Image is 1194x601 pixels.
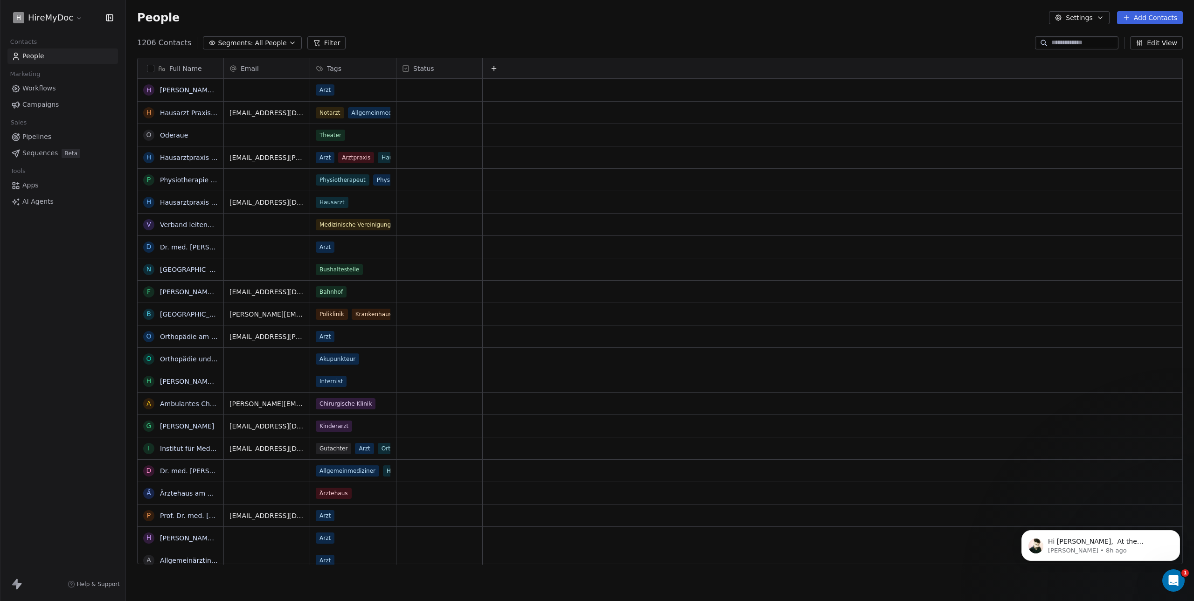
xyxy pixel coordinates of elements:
a: Pipelines [7,129,118,145]
a: AI Agents [7,194,118,209]
span: Poliklinik [316,309,348,320]
div: H [146,108,152,117]
a: [GEOGRAPHIC_DATA] [160,311,229,318]
div: H [146,533,152,543]
span: [EMAIL_ADDRESS][DOMAIN_NAME] [229,198,304,207]
a: [PERSON_NAME] Dr. med. [PERSON_NAME] [160,534,300,542]
span: [PERSON_NAME][EMAIL_ADDRESS][DOMAIN_NAME] [229,310,304,319]
div: B [146,309,151,319]
span: Physiotherapeut [316,174,369,186]
span: AI Agents [22,197,54,207]
span: Email [241,64,259,73]
a: Oderaue [160,131,188,139]
button: Add Contacts [1117,11,1183,24]
span: Segments: [218,38,253,48]
span: [EMAIL_ADDRESS][PERSON_NAME][DOMAIN_NAME] [229,332,304,341]
span: Chirurgische Klinik [316,398,375,409]
span: All People [255,38,286,48]
div: H [146,85,152,95]
span: Hausarzt [378,152,410,163]
div: O [146,332,151,341]
div: A [146,555,151,565]
span: Full Name [169,64,202,73]
a: Dr. med. [PERSON_NAME] [160,467,244,475]
span: Marketing [6,67,44,81]
a: Prof. Dr. med. [PERSON_NAME] [160,512,261,519]
span: Workflows [22,83,56,93]
div: D [146,466,152,476]
div: H [146,152,152,162]
span: Akupunkteur [316,353,359,365]
span: Tools [7,164,29,178]
span: Kinderarzt [316,421,352,432]
span: Apps [22,180,39,190]
span: [EMAIL_ADDRESS][DOMAIN_NAME] [229,444,304,453]
a: Help & Support [68,580,120,588]
div: D [146,242,152,252]
div: Full Name [138,58,223,78]
span: Sequences [22,148,58,158]
a: [PERSON_NAME] [160,422,214,430]
iframe: Intercom live chat [1162,569,1185,592]
div: grid [224,79,1183,565]
div: O [146,130,151,140]
div: O [146,354,151,364]
span: Orthopäde [378,443,415,454]
span: HireMyDoc [28,12,73,24]
span: [EMAIL_ADDRESS][PERSON_NAME][DOMAIN_NAME] [229,153,304,162]
div: Tags [310,58,396,78]
span: 1 [1181,569,1189,577]
a: Verband leitender Orthopäden und Unfallchirurgen Deutschlands e.V. [160,221,386,228]
span: Arzt [316,242,334,253]
a: Workflows [7,81,118,96]
a: People [7,48,118,64]
span: Physiotherapiezentrum [373,174,446,186]
a: Ärztehaus am Krankenhaus [160,490,250,497]
a: [PERSON_NAME] Dipl.-Med. [PERSON_NAME] [160,86,305,94]
div: H [146,197,152,207]
span: Hausarzt [383,465,416,477]
span: Arzt [316,555,334,566]
span: Arzt [355,443,374,454]
a: [PERSON_NAME] (Mark) [160,288,237,296]
span: H [16,13,21,22]
span: Notarzt [316,107,344,118]
span: Pipelines [22,132,51,142]
span: 1206 Contacts [137,37,191,48]
div: Ä [146,488,151,498]
div: N [146,264,151,274]
span: Allgemeinmediziner [316,465,379,477]
div: P [147,511,151,520]
span: Bahnhof [316,286,347,297]
a: [PERSON_NAME] Dr. med. [PERSON_NAME] [160,378,300,385]
div: I [148,443,150,453]
span: Tags [327,64,341,73]
span: Theater [316,130,345,141]
a: Orthopädie am [GEOGRAPHIC_DATA] [160,333,280,340]
a: Hausarztpraxis Dr. med. Kathrin Unkrodt [160,199,292,206]
div: grid [138,79,224,565]
span: Medizinische Vereinigung [316,219,390,230]
span: Hausarzt [316,197,348,208]
div: V [146,220,151,229]
span: Campaigns [22,100,59,110]
button: Settings [1049,11,1109,24]
span: Arztpraxis [338,152,374,163]
a: Allgemeinärztin Frau [PERSON_NAME] [160,557,284,564]
span: Krankenhaus [352,309,396,320]
button: Edit View [1130,36,1183,49]
span: Arzt [316,510,334,521]
a: Hausarzt Praxis [PERSON_NAME] /[PERSON_NAME] [160,109,326,117]
button: HHireMyDoc [11,10,85,26]
div: A [146,399,151,408]
a: SequencesBeta [7,145,118,161]
span: Contacts [6,35,41,49]
a: Ambulantes Chirurgisches Zentrum [160,400,276,408]
span: People [137,11,180,25]
span: Internist [316,376,347,387]
button: Filter [307,36,346,49]
span: [EMAIL_ADDRESS][DOMAIN_NAME] [229,108,304,117]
